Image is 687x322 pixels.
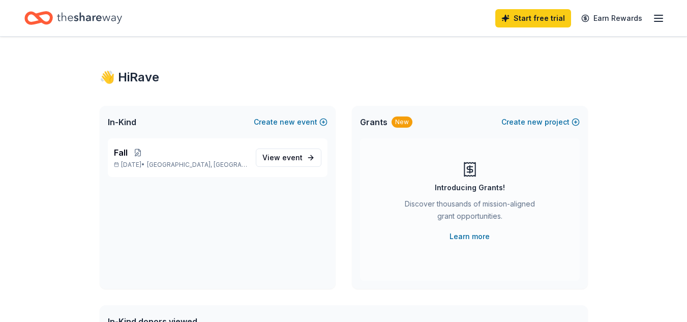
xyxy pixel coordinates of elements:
[280,116,295,128] span: new
[24,6,122,30] a: Home
[360,116,387,128] span: Grants
[495,9,571,27] a: Start free trial
[501,116,580,128] button: Createnewproject
[108,116,136,128] span: In-Kind
[114,161,248,169] p: [DATE] •
[435,182,505,194] div: Introducing Grants!
[256,149,321,167] a: View event
[262,152,303,164] span: View
[575,9,648,27] a: Earn Rewards
[254,116,327,128] button: Createnewevent
[114,147,128,159] span: Fall
[392,116,412,128] div: New
[401,198,539,226] div: Discover thousands of mission-aligned grant opportunities.
[450,230,490,243] a: Learn more
[527,116,543,128] span: new
[282,153,303,162] span: event
[100,69,588,85] div: 👋 Hi Rave
[147,161,247,169] span: [GEOGRAPHIC_DATA], [GEOGRAPHIC_DATA]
